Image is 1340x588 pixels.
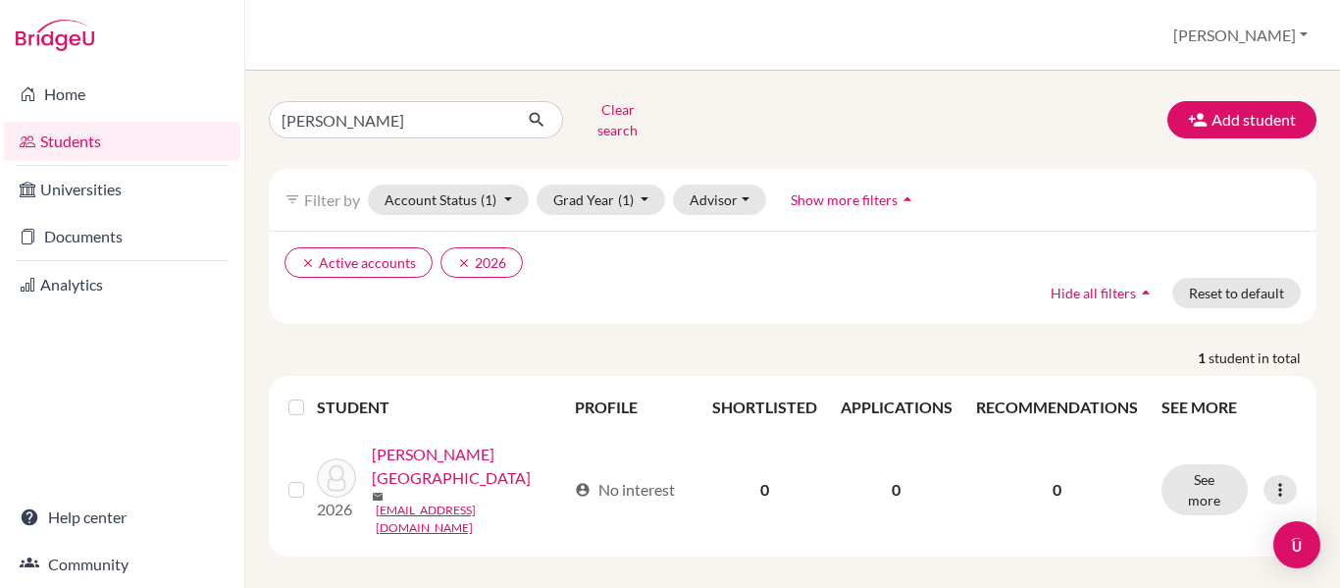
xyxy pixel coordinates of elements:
[563,384,700,431] th: PROFILE
[537,185,666,215] button: Grad Year(1)
[1164,17,1316,54] button: [PERSON_NAME]
[457,256,471,270] i: clear
[1136,283,1156,302] i: arrow_drop_up
[481,191,496,208] span: (1)
[372,491,384,503] span: mail
[16,20,94,51] img: Bridge-U
[1161,464,1248,515] button: See more
[673,185,766,215] button: Advisor
[774,185,934,215] button: Show more filtersarrow_drop_up
[898,189,917,209] i: arrow_drop_up
[4,75,240,114] a: Home
[1034,278,1172,308] button: Hide all filtersarrow_drop_up
[964,384,1150,431] th: RECOMMENDATIONS
[368,185,529,215] button: Account Status(1)
[563,94,672,145] button: Clear search
[4,217,240,256] a: Documents
[1172,278,1301,308] button: Reset to default
[4,122,240,161] a: Students
[4,265,240,304] a: Analytics
[575,482,591,498] span: account_circle
[372,443,566,490] a: [PERSON_NAME][GEOGRAPHIC_DATA]
[4,545,240,584] a: Community
[269,101,512,138] input: Find student by name...
[317,384,563,431] th: STUDENT
[1273,521,1320,568] div: Open Intercom Messenger
[618,191,634,208] span: (1)
[1198,347,1209,368] strong: 1
[829,431,964,549] td: 0
[4,498,240,537] a: Help center
[1150,384,1309,431] th: SEE MORE
[284,191,300,207] i: filter_list
[700,384,829,431] th: SHORTLISTED
[304,190,360,209] span: Filter by
[440,247,523,278] button: clear2026
[976,478,1138,502] p: 0
[791,191,898,208] span: Show more filters
[317,458,356,498] img: Juarez, Diego
[284,247,433,278] button: clearActive accounts
[575,478,675,502] div: No interest
[1209,347,1316,368] span: student in total
[317,498,356,521] p: 2026
[1051,285,1136,301] span: Hide all filters
[301,256,315,270] i: clear
[376,502,566,537] a: [EMAIL_ADDRESS][DOMAIN_NAME]
[1167,101,1316,138] button: Add student
[4,170,240,209] a: Universities
[700,431,829,549] td: 0
[829,384,964,431] th: APPLICATIONS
